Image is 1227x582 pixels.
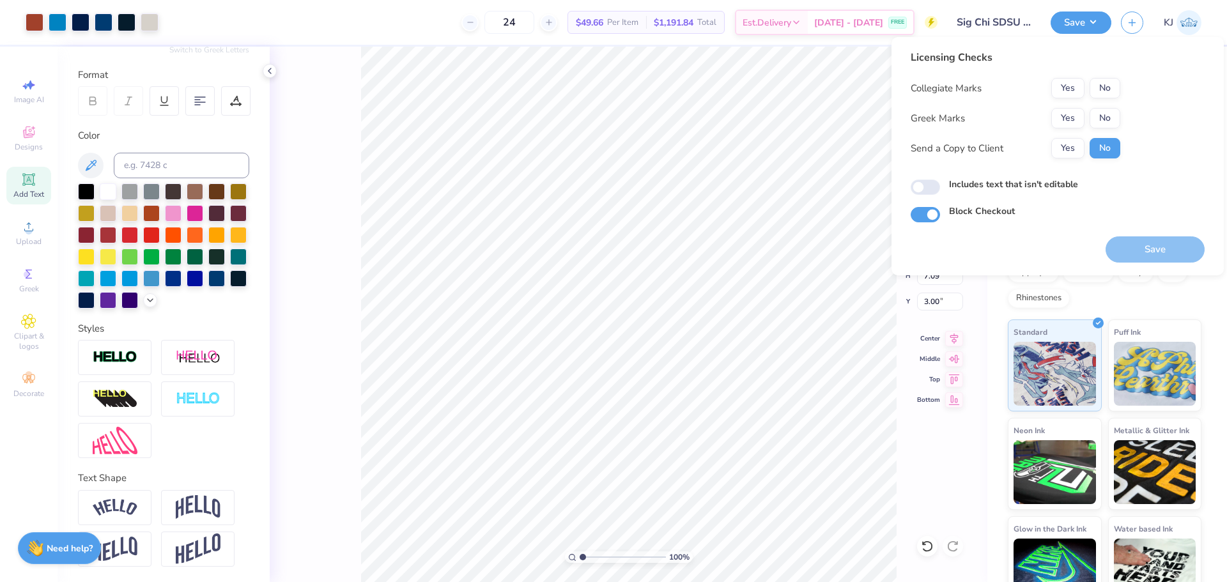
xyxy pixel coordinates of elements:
[607,16,638,29] span: Per Item
[15,142,43,152] span: Designs
[484,11,534,34] input: – –
[911,111,965,126] div: Greek Marks
[93,537,137,562] img: Flag
[6,331,51,351] span: Clipart & logos
[1090,108,1120,128] button: No
[1164,15,1173,30] span: KJ
[1114,424,1189,437] span: Metallic & Glitter Ink
[917,395,940,404] span: Bottom
[114,153,249,178] input: e.g. 7428 c
[93,427,137,454] img: Free Distort
[1090,78,1120,98] button: No
[47,542,93,555] strong: Need help?
[1164,10,1201,35] a: KJ
[1014,522,1086,535] span: Glow in the Dark Ink
[1051,11,1111,34] button: Save
[917,375,940,384] span: Top
[16,236,42,247] span: Upload
[949,204,1015,218] label: Block Checkout
[917,355,940,364] span: Middle
[93,499,137,516] img: Arc
[1114,325,1141,339] span: Puff Ink
[1051,78,1084,98] button: Yes
[669,551,690,563] span: 100 %
[1177,10,1201,35] img: Kendra Jingco
[911,50,1120,65] div: Licensing Checks
[911,141,1003,156] div: Send a Copy to Client
[697,16,716,29] span: Total
[743,16,791,29] span: Est. Delivery
[949,178,1078,191] label: Includes text that isn't editable
[1051,138,1084,158] button: Yes
[576,16,603,29] span: $49.66
[1014,342,1096,406] img: Standard
[19,284,39,294] span: Greek
[911,81,982,96] div: Collegiate Marks
[1014,424,1045,437] span: Neon Ink
[1008,289,1070,308] div: Rhinestones
[78,471,249,486] div: Text Shape
[176,392,220,406] img: Negative Space
[1114,342,1196,406] img: Puff Ink
[93,350,137,365] img: Stroke
[1014,440,1096,504] img: Neon Ink
[1114,440,1196,504] img: Metallic & Glitter Ink
[891,18,904,27] span: FREE
[169,45,249,55] button: Switch to Greek Letters
[1114,522,1173,535] span: Water based Ink
[814,16,883,29] span: [DATE] - [DATE]
[176,495,220,519] img: Arch
[1051,108,1084,128] button: Yes
[917,334,940,343] span: Center
[78,321,249,336] div: Styles
[1014,325,1047,339] span: Standard
[78,128,249,143] div: Color
[176,349,220,365] img: Shadow
[654,16,693,29] span: $1,191.84
[947,10,1041,35] input: Untitled Design
[93,389,137,410] img: 3d Illusion
[13,189,44,199] span: Add Text
[176,533,220,565] img: Rise
[78,68,251,82] div: Format
[1090,138,1120,158] button: No
[13,388,44,399] span: Decorate
[14,95,44,105] span: Image AI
